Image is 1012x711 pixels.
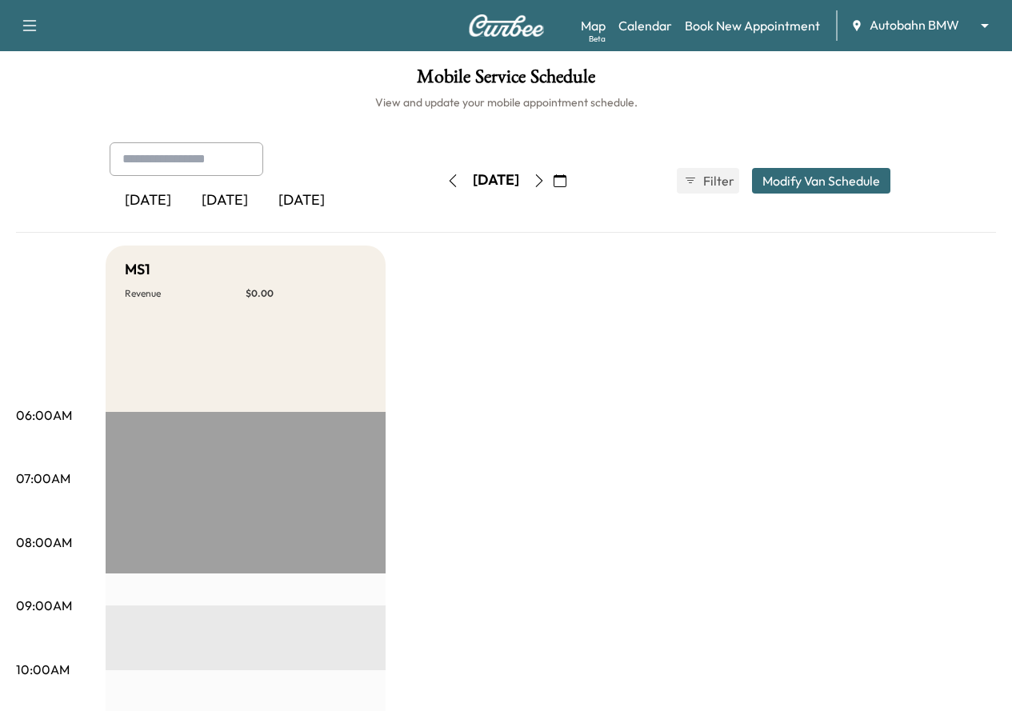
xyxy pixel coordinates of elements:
[16,469,70,488] p: 07:00AM
[16,533,72,552] p: 08:00AM
[263,182,340,219] div: [DATE]
[186,182,263,219] div: [DATE]
[16,596,72,615] p: 09:00AM
[703,171,732,190] span: Filter
[752,168,890,194] button: Modify Van Schedule
[16,405,72,425] p: 06:00AM
[16,67,996,94] h1: Mobile Service Schedule
[870,16,959,34] span: Autobahn BMW
[473,170,519,190] div: [DATE]
[16,94,996,110] h6: View and update your mobile appointment schedule.
[125,287,246,300] p: Revenue
[246,287,366,300] p: $ 0.00
[589,33,606,45] div: Beta
[125,258,150,281] h5: MS1
[110,182,186,219] div: [DATE]
[16,660,70,679] p: 10:00AM
[685,16,820,35] a: Book New Appointment
[677,168,739,194] button: Filter
[581,16,606,35] a: MapBeta
[468,14,545,37] img: Curbee Logo
[618,16,672,35] a: Calendar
